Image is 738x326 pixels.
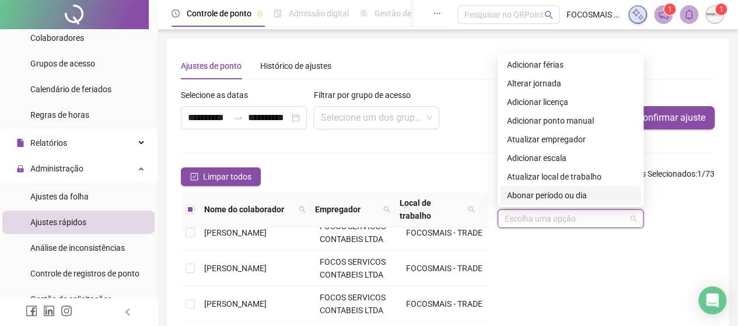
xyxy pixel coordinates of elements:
[500,167,641,186] div: Atualizar local de trabalho
[256,10,263,17] span: pushpin
[260,59,331,72] div: Histórico de ajustes
[16,139,25,147] span: file
[719,5,723,13] span: 1
[359,9,368,17] span: sun
[684,9,694,20] span: bell
[30,295,111,304] span: Gestão de solicitações
[381,201,393,218] span: search
[315,203,379,216] span: Empregador
[203,170,251,183] span: Limpar todos
[500,74,641,93] div: Alterar jornada
[507,96,634,108] div: Adicionar licença
[16,164,25,173] span: lock
[631,8,644,21] img: sparkle-icon.fc2bf0ac1784a2077858766a79e2daf3.svg
[124,308,132,316] span: left
[375,9,433,18] span: Gestão de férias
[698,286,726,314] div: Open Intercom Messenger
[30,138,67,148] span: Relatórios
[500,149,641,167] div: Adicionar escala
[715,3,727,15] sup: Atualize o seu contato no menu Meus Dados
[544,10,553,19] span: search
[181,59,242,72] div: Ajustes de ponto
[507,189,634,202] div: Abonar período ou dia
[274,9,282,17] span: file-done
[468,206,475,213] span: search
[320,293,386,315] span: FOCOS SERVICOS CONTABEIS LTDA
[299,206,306,213] span: search
[181,167,261,186] button: Limpar todos
[30,33,84,43] span: Colaboradores
[383,206,390,213] span: search
[234,113,243,122] span: to
[172,9,180,17] span: clock-circle
[500,93,641,111] div: Adicionar licença
[296,201,308,218] span: search
[614,106,715,129] button: Confirmar ajuste
[30,85,111,94] span: Calendário de feriados
[320,257,386,279] span: FOCOS SERVICOS CONTABEIS LTDA
[507,133,634,146] div: Atualizar empregador
[61,305,72,317] span: instagram
[507,170,634,183] div: Atualizar local de trabalho
[658,9,669,20] span: notification
[500,186,641,205] div: Abonar período ou dia
[406,299,482,309] span: FOCOSMAIS - TRADE
[289,9,349,18] span: Admissão digital
[30,110,89,120] span: Regras de horas
[706,6,723,23] img: 1073
[204,264,267,273] span: [PERSON_NAME]
[611,167,715,186] span: : 1 / 73
[466,194,477,225] span: search
[204,203,294,216] span: Nome do colaborador
[406,264,482,273] span: FOCOSMAIS - TRADE
[400,197,463,222] span: Local de trabalho
[566,8,621,21] span: FOCOSMAIS CONTABILIDADE
[187,9,251,18] span: Controle de ponto
[30,59,95,68] span: Grupos de acesso
[500,55,641,74] div: Adicionar férias
[43,305,55,317] span: linkedin
[406,228,482,237] span: FOCOSMAIS - TRADE
[30,164,83,173] span: Administração
[611,169,695,178] span: Registros Selecionados
[181,89,256,101] label: Selecione as datas
[26,305,37,317] span: facebook
[313,89,418,101] label: Filtrar por grupo de acesso
[507,58,634,71] div: Adicionar férias
[668,5,672,13] span: 1
[507,152,634,164] div: Adicionar escala
[664,3,676,15] sup: 1
[30,243,125,253] span: Análise de inconsistências
[234,113,243,122] span: swap-right
[30,218,86,227] span: Ajustes rápidos
[433,9,441,17] span: ellipsis
[507,77,634,90] div: Alterar jornada
[30,192,89,201] span: Ajustes da folha
[637,111,705,125] span: Confirmar ajuste
[204,299,267,309] span: [PERSON_NAME]
[500,111,641,130] div: Adicionar ponto manual
[30,269,139,278] span: Controle de registros de ponto
[500,130,641,149] div: Atualizar empregador
[190,173,198,181] span: check-square
[507,114,634,127] div: Adicionar ponto manual
[204,228,267,237] span: [PERSON_NAME]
